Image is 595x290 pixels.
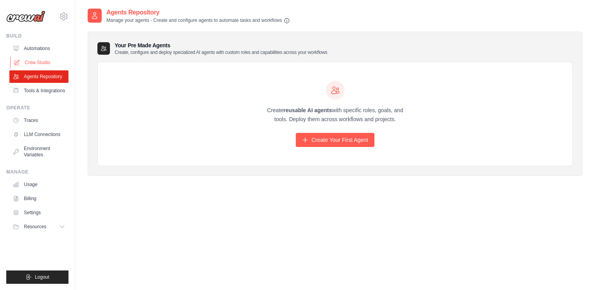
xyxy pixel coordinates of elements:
[9,178,68,191] a: Usage
[106,17,290,24] p: Manage your agents - Create and configure agents to automate tasks and workflows
[35,274,49,280] span: Logout
[260,106,410,124] p: Create with specific roles, goals, and tools. Deploy them across workflows and projects.
[9,142,68,161] a: Environment Variables
[6,105,68,111] div: Operate
[9,42,68,55] a: Automations
[115,49,327,55] p: Create, configure and deploy specialized AI agents with custom roles and capabilities across your...
[24,224,46,230] span: Resources
[9,84,68,97] a: Tools & Integrations
[115,41,327,55] h3: Your Pre Made Agents
[6,270,68,284] button: Logout
[296,133,374,147] a: Create Your First Agent
[6,11,45,22] img: Logo
[283,107,332,113] strong: reusable AI agents
[9,206,68,219] a: Settings
[9,192,68,205] a: Billing
[6,169,68,175] div: Manage
[9,220,68,233] button: Resources
[10,56,69,69] a: Crew Studio
[106,8,290,17] h2: Agents Repository
[9,128,68,141] a: LLM Connections
[6,33,68,39] div: Build
[9,114,68,127] a: Traces
[9,70,68,83] a: Agents Repository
